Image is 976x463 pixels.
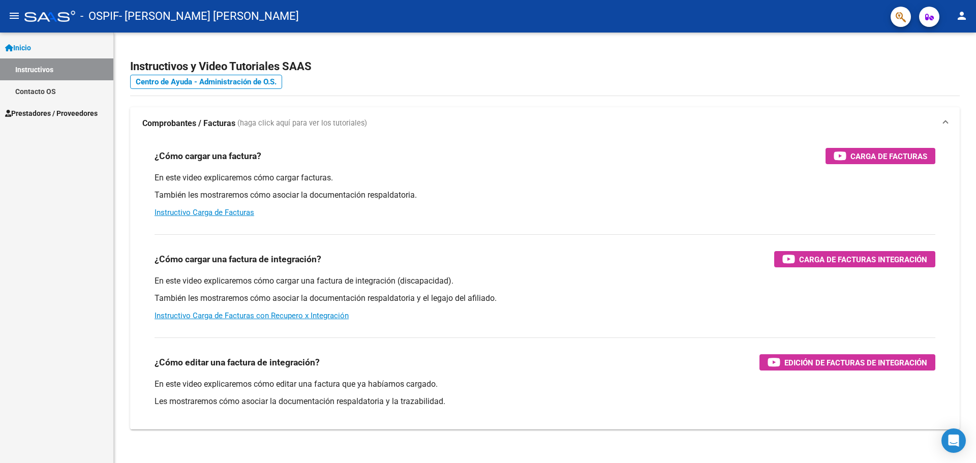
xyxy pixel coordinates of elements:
[155,172,935,183] p: En este video explicaremos cómo cargar facturas.
[826,148,935,164] button: Carga de Facturas
[130,75,282,89] a: Centro de Ayuda - Administración de O.S.
[5,108,98,119] span: Prestadores / Proveedores
[155,293,935,304] p: También les mostraremos cómo asociar la documentación respaldatoria y el legajo del afiliado.
[850,150,927,163] span: Carga de Facturas
[941,428,966,453] div: Open Intercom Messenger
[5,42,31,53] span: Inicio
[130,57,960,76] h2: Instructivos y Video Tutoriales SAAS
[130,107,960,140] mat-expansion-panel-header: Comprobantes / Facturas (haga click aquí para ver los tutoriales)
[155,396,935,407] p: Les mostraremos cómo asociar la documentación respaldatoria y la trazabilidad.
[155,149,261,163] h3: ¿Cómo cargar una factura?
[155,379,935,390] p: En este video explicaremos cómo editar una factura que ya habíamos cargado.
[155,190,935,201] p: También les mostraremos cómo asociar la documentación respaldatoria.
[8,10,20,22] mat-icon: menu
[759,354,935,371] button: Edición de Facturas de integración
[155,208,254,217] a: Instructivo Carga de Facturas
[799,253,927,266] span: Carga de Facturas Integración
[155,311,349,320] a: Instructivo Carga de Facturas con Recupero x Integración
[130,140,960,429] div: Comprobantes / Facturas (haga click aquí para ver los tutoriales)
[774,251,935,267] button: Carga de Facturas Integración
[80,5,119,27] span: - OSPIF
[155,275,935,287] p: En este video explicaremos cómo cargar una factura de integración (discapacidad).
[142,118,235,129] strong: Comprobantes / Facturas
[237,118,367,129] span: (haga click aquí para ver los tutoriales)
[784,356,927,369] span: Edición de Facturas de integración
[155,252,321,266] h3: ¿Cómo cargar una factura de integración?
[956,10,968,22] mat-icon: person
[119,5,299,27] span: - [PERSON_NAME] [PERSON_NAME]
[155,355,320,369] h3: ¿Cómo editar una factura de integración?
